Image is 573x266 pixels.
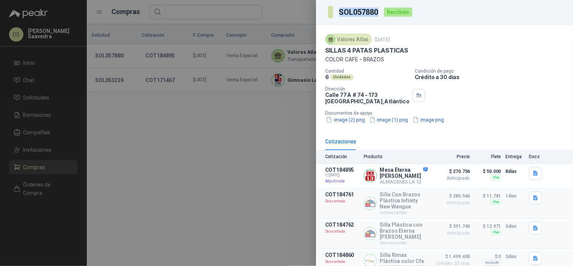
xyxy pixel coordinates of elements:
[506,191,525,201] p: 1 días
[325,110,570,116] p: Documentos de apoyo
[325,167,359,173] p: COT184895
[432,191,470,201] span: $ 280.566
[325,68,409,74] p: Cantidad
[331,74,354,80] div: Unidades
[325,198,359,205] p: Descartada
[491,174,501,180] div: Flex
[369,116,409,124] button: image (1).png
[432,154,470,159] p: Precio
[506,222,525,231] p: 5 días
[415,74,570,80] p: Crédito a 30 días
[412,116,445,124] button: image.png
[325,228,359,235] p: Descartada
[325,56,564,62] p: COLOR CAFE - BRAZOS
[380,222,428,240] p: Silla Plástica con Brazos Eterna [PERSON_NAME]
[380,252,428,264] p: Silla Rimax Plástica color Cfe
[432,167,470,176] span: $ 270.756
[325,74,329,80] p: 6
[475,222,501,231] p: $ 12.971
[364,154,428,159] p: Producto
[506,252,525,261] p: 3 días
[364,227,377,240] img: Company Logo
[364,170,377,182] img: Company Logo
[325,47,409,54] p: SILLAS 4 PATAS PLASTICAS
[325,92,409,104] p: Calle 77 A # 74 - 173 [GEOGRAPHIC_DATA] , Atlántico
[483,260,501,266] div: Incluido
[325,86,409,92] p: Dirección
[432,176,470,180] span: Anticipado
[325,222,359,228] p: COT184762
[325,258,359,266] p: Descartada
[325,137,356,146] div: Cotizaciones
[384,8,412,17] div: Recibido
[375,37,390,42] p: [DATE]
[475,252,501,261] p: $ 0
[529,154,544,159] p: Docs
[475,167,501,176] p: $ 50.000
[506,167,525,176] p: 8 días
[491,199,501,205] div: Flex
[475,191,501,201] p: $ 11.781
[432,261,470,266] span: Crédito 30 días
[325,154,359,159] p: Cotización
[325,191,359,198] p: COT184761
[339,8,380,16] h3: SOL057880
[432,201,470,205] span: Anticipado
[432,222,470,231] span: $ 391.746
[491,229,501,235] div: Flex
[325,173,359,177] span: C: [DATE]
[380,179,428,185] p: ALMACENES LA 13
[364,197,377,210] img: Company Logo
[325,177,359,185] p: Adjudicada
[380,167,428,179] p: Mesa Eterna [PERSON_NAME]
[325,34,372,45] div: Valores Atlas
[325,252,359,258] p: COT184860
[325,116,366,124] button: image (2).png
[475,154,501,159] p: Flete
[432,252,470,261] span: $ 1.499.400
[506,154,525,159] p: Entrega
[380,240,428,246] p: Homecenter
[415,68,570,74] p: Condición de pago
[432,231,470,235] span: Anticipado
[380,191,428,210] p: Silla Con Brazos Plástica Infinity New Wengue
[380,210,428,215] p: Homecenter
